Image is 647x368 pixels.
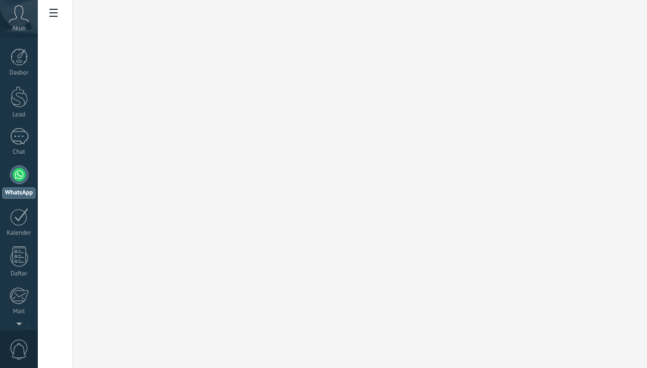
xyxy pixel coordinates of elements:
span: Akun [12,25,26,33]
div: WhatsApp [2,187,35,199]
div: Lead [2,111,36,119]
div: Kalender [2,229,36,237]
div: Mail [2,308,36,316]
div: Daftar [2,270,36,278]
div: Chat [2,148,36,156]
div: Dasbor [2,69,36,77]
